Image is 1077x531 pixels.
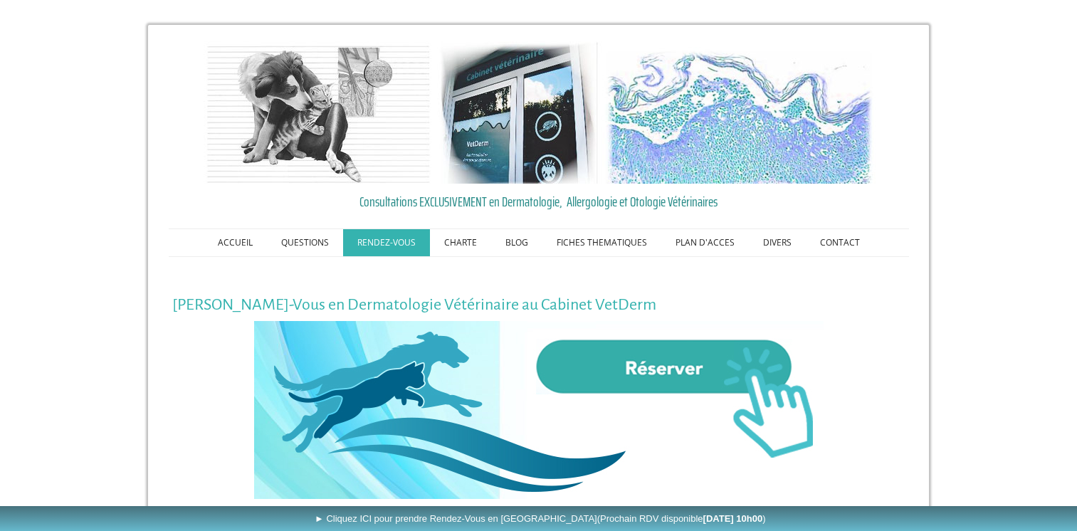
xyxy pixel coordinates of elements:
a: QUESTIONS [267,229,343,256]
span: (Prochain RDV disponible ) [597,513,766,524]
span: ► Cliquez ICI pour prendre Rendez-Vous en [GEOGRAPHIC_DATA] [315,513,766,524]
a: DIVERS [749,229,806,256]
a: CHARTE [430,229,491,256]
a: BLOG [491,229,542,256]
h1: [PERSON_NAME]-Vous en Dermatologie Vétérinaire au Cabinet VetDerm [172,296,905,314]
a: ACCUEIL [204,229,267,256]
a: Consultations EXCLUSIVEMENT en Dermatologie, Allergologie et Otologie Vétérinaires [172,191,905,212]
a: RENDEZ-VOUS [343,229,430,256]
b: [DATE] 10h00 [703,513,763,524]
a: FICHES THEMATIQUES [542,229,661,256]
img: Rendez-Vous en Ligne au Cabinet VetDerm [254,321,824,499]
a: CONTACT [806,229,874,256]
a: PLAN D'ACCES [661,229,749,256]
